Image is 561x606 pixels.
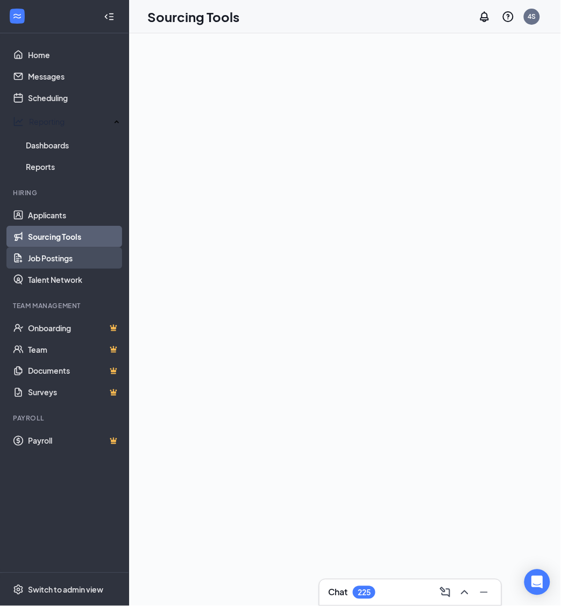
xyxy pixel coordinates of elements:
[28,382,120,403] a: SurveysCrown
[328,587,347,598] h3: Chat
[29,116,111,127] div: Reporting
[456,584,473,601] button: ChevronUp
[28,44,120,66] a: Home
[502,10,515,23] svg: QuestionInfo
[28,66,120,87] a: Messages
[13,414,118,423] div: Payroll
[104,11,115,22] svg: Collapse
[13,188,118,197] div: Hiring
[28,339,120,360] a: TeamCrown
[528,12,536,21] div: 4S
[358,588,371,597] div: 225
[458,586,471,599] svg: ChevronUp
[28,247,120,269] a: Job Postings
[28,87,120,109] a: Scheduling
[28,360,120,382] a: DocumentsCrown
[524,569,550,595] div: Open Intercom Messenger
[28,269,120,290] a: Talent Network
[28,226,120,247] a: Sourcing Tools
[28,430,120,452] a: PayrollCrown
[478,586,491,599] svg: Minimize
[12,11,23,22] svg: WorkstreamLogo
[26,156,120,177] a: Reports
[28,317,120,339] a: OnboardingCrown
[13,584,24,595] svg: Settings
[26,134,120,156] a: Dashboards
[475,584,493,601] button: Minimize
[439,586,452,599] svg: ComposeMessage
[28,204,120,226] a: Applicants
[13,116,24,127] svg: Analysis
[28,584,103,595] div: Switch to admin view
[147,8,239,26] h1: Sourcing Tools
[478,10,491,23] svg: Notifications
[437,584,454,601] button: ComposeMessage
[13,301,118,310] div: Team Management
